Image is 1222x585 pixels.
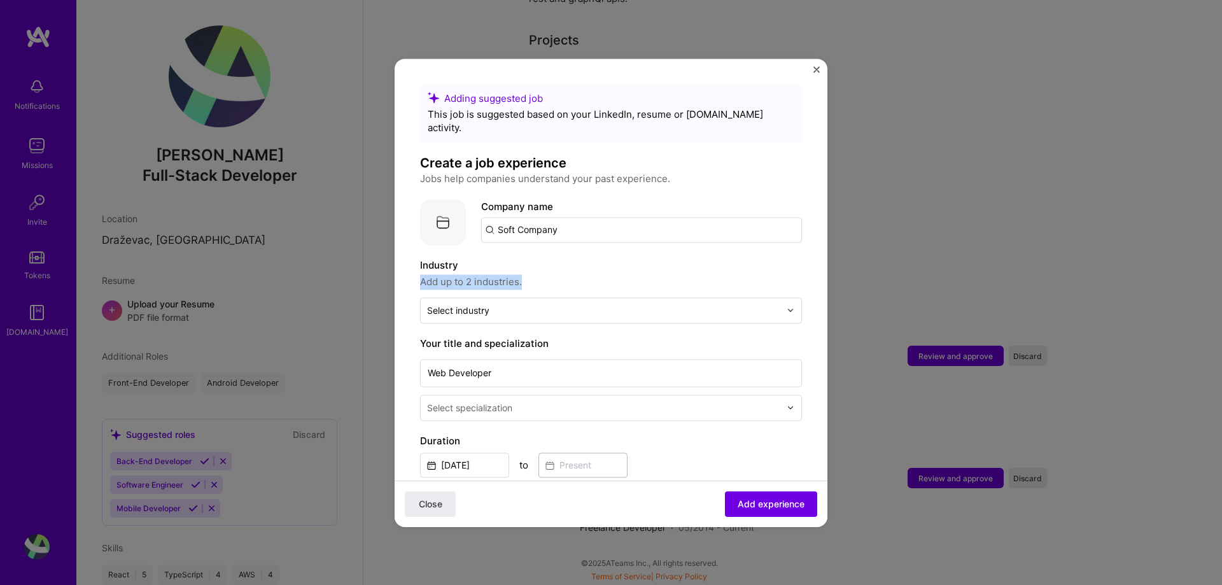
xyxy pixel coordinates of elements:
[419,497,442,510] span: Close
[538,453,628,477] input: Present
[428,108,794,134] div: This job is suggested based on your LinkedIn, resume or [DOMAIN_NAME] activity.
[787,404,794,411] img: drop icon
[420,199,466,245] img: Company logo
[420,274,802,290] span: Add up to 2 industries.
[420,155,802,171] h4: Create a job experience
[519,458,528,472] div: to
[420,453,509,477] input: Date
[420,433,802,449] label: Duration
[420,336,802,351] label: Your title and specialization
[405,491,456,516] button: Close
[738,497,804,510] span: Add experience
[428,92,439,103] i: icon SuggestedTeams
[428,92,794,105] div: Adding suggested job
[420,171,802,187] p: Jobs help companies understand your past experience.
[725,491,817,516] button: Add experience
[427,304,489,317] div: Select industry
[427,401,512,414] div: Select specialization
[813,66,820,80] button: Close
[420,359,802,387] input: Role name
[481,217,802,243] input: Search for a company...
[420,258,802,273] label: Industry
[481,201,553,213] label: Company name
[787,306,794,314] img: drop icon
